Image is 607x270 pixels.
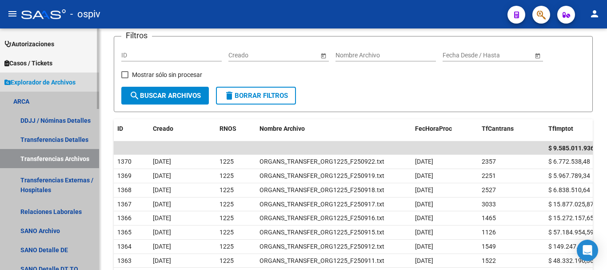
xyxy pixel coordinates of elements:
[224,90,235,101] mat-icon: delete
[577,240,598,261] div: Open Intercom Messenger
[260,229,384,236] span: ORGANS_TRANSFER_ORG1225_F250915.txt
[149,119,216,138] datatable-header-cell: Creado
[220,186,234,193] span: 1225
[117,172,132,179] span: 1369
[7,8,18,19] mat-icon: menu
[260,158,384,165] span: ORGANS_TRANSFER_ORG1225_F250922.txt
[415,214,433,222] span: [DATE]
[216,119,256,138] datatable-header-cell: RNOS
[483,52,526,59] input: Fecha fin
[4,39,54,49] span: Autorizaciones
[415,201,433,208] span: [DATE]
[228,52,261,59] input: Fecha inicio
[482,229,496,236] span: 1126
[548,229,594,236] span: $ 57.184.954,59
[117,257,132,264] span: 1363
[132,69,202,80] span: Mostrar sólo sin procesar
[153,214,171,222] span: [DATE]
[260,172,384,179] span: ORGANS_TRANSFER_ORG1225_F250919.txt
[129,92,201,100] span: Buscar Archivos
[415,186,433,193] span: [DATE]
[220,125,236,132] span: RNOS
[224,92,288,100] span: Borrar Filtros
[117,243,132,250] span: 1364
[220,229,234,236] span: 1225
[216,87,296,105] button: Borrar Filtros
[153,186,171,193] span: [DATE]
[319,51,328,60] button: Open calendar
[129,90,140,101] mat-icon: search
[153,257,171,264] span: [DATE]
[548,214,594,222] span: $ 15.272.157,65
[260,201,384,208] span: ORGANS_TRANSFER_ORG1225_F250917.txt
[415,172,433,179] span: [DATE]
[260,186,384,193] span: ORGANS_TRANSFER_ORG1225_F250918.txt
[548,186,590,193] span: $ 6.838.510,64
[482,214,496,222] span: 1465
[443,52,475,59] input: Fecha inicio
[548,172,590,179] span: $ 5.967.789,34
[153,125,173,132] span: Creado
[114,119,149,138] datatable-header-cell: ID
[4,58,52,68] span: Casos / Tickets
[70,4,100,24] span: - ospiv
[482,158,496,165] span: 2357
[415,229,433,236] span: [DATE]
[548,243,597,250] span: $ 149.247.277,07
[411,119,478,138] datatable-header-cell: FecHoraProc
[482,257,496,264] span: 1522
[415,257,433,264] span: [DATE]
[548,158,590,165] span: $ 6.772.538,48
[117,201,132,208] span: 1367
[268,52,312,59] input: Fecha fin
[117,214,132,222] span: 1366
[478,119,545,138] datatable-header-cell: TfCantrans
[260,125,305,132] span: Nombre Archivo
[220,172,234,179] span: 1225
[589,8,600,19] mat-icon: person
[153,243,171,250] span: [DATE]
[117,125,123,132] span: ID
[117,186,132,193] span: 1368
[256,119,411,138] datatable-header-cell: Nombre Archivo
[415,243,433,250] span: [DATE]
[153,158,171,165] span: [DATE]
[4,77,76,87] span: Explorador de Archivos
[533,51,542,60] button: Open calendar
[153,229,171,236] span: [DATE]
[220,214,234,222] span: 1225
[220,201,234,208] span: 1225
[153,172,171,179] span: [DATE]
[260,243,384,250] span: ORGANS_TRANSFER_ORG1225_F250912.txt
[220,257,234,264] span: 1225
[548,201,594,208] span: $ 15.877.025,87
[482,125,514,132] span: TfCantrans
[482,201,496,208] span: 3033
[548,145,603,152] span: $ 9.585.011.936,23
[548,257,594,264] span: $ 48.332.190,36
[220,158,234,165] span: 1225
[482,243,496,250] span: 1549
[548,125,573,132] span: TfImptot
[117,158,132,165] span: 1370
[121,29,152,42] h3: Filtros
[482,172,496,179] span: 2251
[117,229,132,236] span: 1365
[415,158,433,165] span: [DATE]
[260,214,384,222] span: ORGANS_TRANSFER_ORG1225_F250916.txt
[260,257,384,264] span: ORGANS_TRANSFER_ORG1225_F250911.txt
[415,125,452,132] span: FecHoraProc
[121,87,209,105] button: Buscar Archivos
[153,201,171,208] span: [DATE]
[482,186,496,193] span: 2527
[220,243,234,250] span: 1225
